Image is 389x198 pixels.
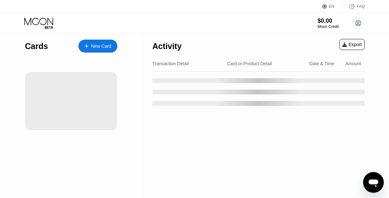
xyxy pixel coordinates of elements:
div: Export [342,42,362,47]
div: Activity [152,42,182,51]
div: Amount [346,61,361,66]
div: $0.00Moon Credit [318,18,339,29]
div: Transaction Detail [152,61,189,66]
iframe: Button to launch messaging window [363,172,384,193]
div: New Card [91,43,111,49]
div: EN [322,3,342,10]
div: Cards [25,42,48,51]
div: New Card [78,40,117,53]
div: Card or Product Detail [227,61,272,66]
div: Date & Time [309,61,334,66]
div: Export [339,39,365,50]
div: EN [329,4,335,9]
div: $0.00 [318,18,339,24]
div: FAQ [342,3,365,10]
div: FAQ [357,4,365,9]
div: Moon Credit [318,24,339,29]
